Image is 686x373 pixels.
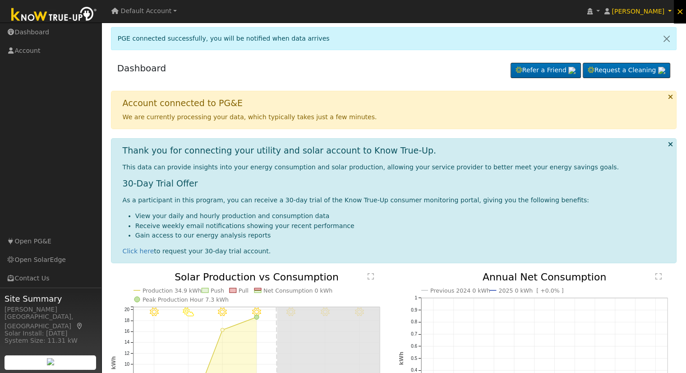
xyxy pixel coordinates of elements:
[135,231,669,240] li: Gain access to our energy analysis reports
[123,163,619,171] span: This data can provide insights into your energy consumption and solar production, allowing your s...
[123,113,377,121] span: We are currently processing your data, which typically takes just a few minutes.
[218,308,227,317] i: 9/30 - Clear
[143,287,202,294] text: Production 34.9 kWh
[658,67,665,74] img: retrieve
[483,271,607,283] text: Annual Net Consumption
[211,287,224,294] text: Push
[676,6,684,17] span: ×
[655,273,662,280] text: 
[110,356,117,370] text: kWh
[124,362,129,367] text: 10
[498,287,563,294] text: 2025 0 kWh [ +0.0% ]
[123,247,669,256] div: to request your 30-day trial account.
[411,319,417,324] text: 0.8
[411,356,417,361] text: 0.5
[121,7,172,14] span: Default Account
[221,328,224,332] circle: onclick=""
[411,344,417,349] text: 0.6
[117,63,166,74] a: Dashboard
[583,63,670,78] a: Request a Cleaning
[411,308,417,312] text: 0.9
[511,63,581,78] a: Refer a Friend
[135,211,669,221] li: View your daily and hourly production and consumption data
[568,67,576,74] img: retrieve
[143,296,229,303] text: Peak Production Hour 7.3 kWh
[5,312,97,331] div: [GEOGRAPHIC_DATA], [GEOGRAPHIC_DATA]
[123,196,669,205] p: As a participant in this program, you can receive a 30-day trial of the Know True-Up consumer mon...
[5,293,97,305] span: Site Summary
[5,336,97,345] div: System Size: 11.31 kW
[612,8,664,15] span: [PERSON_NAME]
[414,295,417,300] text: 1
[111,27,677,50] div: PGE connected successfully, you will be notified when data arrives
[252,308,261,317] i: 10/01 - Clear
[5,329,97,338] div: Solar Install: [DATE]
[239,287,249,294] text: Pull
[123,178,669,189] h1: 30-Day Trial Offer
[123,145,436,156] h1: Thank you for connecting your utility and solar account to Know True-Up.
[430,287,490,294] text: Previous 2024 0 kWh
[254,315,259,319] circle: onclick=""
[76,322,84,330] a: Map
[411,368,417,373] text: 0.4
[47,358,54,365] img: retrieve
[149,308,158,317] i: 9/28 - Clear
[182,308,193,317] i: 9/29 - PartlyCloudy
[124,351,129,356] text: 12
[135,221,669,231] li: Receive weekly email notifications showing your recent performance
[411,331,417,336] text: 0.7
[398,352,405,365] text: kWh
[657,28,676,50] a: Close
[124,340,129,345] text: 14
[368,273,374,280] text: 
[124,307,129,312] text: 20
[5,305,97,314] div: [PERSON_NAME]
[124,329,129,334] text: 16
[263,287,332,294] text: Net Consumption 0 kWh
[123,247,154,255] a: Click here
[123,98,243,108] h1: Account connected to PG&E
[7,5,101,25] img: Know True-Up
[175,271,339,283] text: Solar Production vs Consumption
[124,318,129,323] text: 18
